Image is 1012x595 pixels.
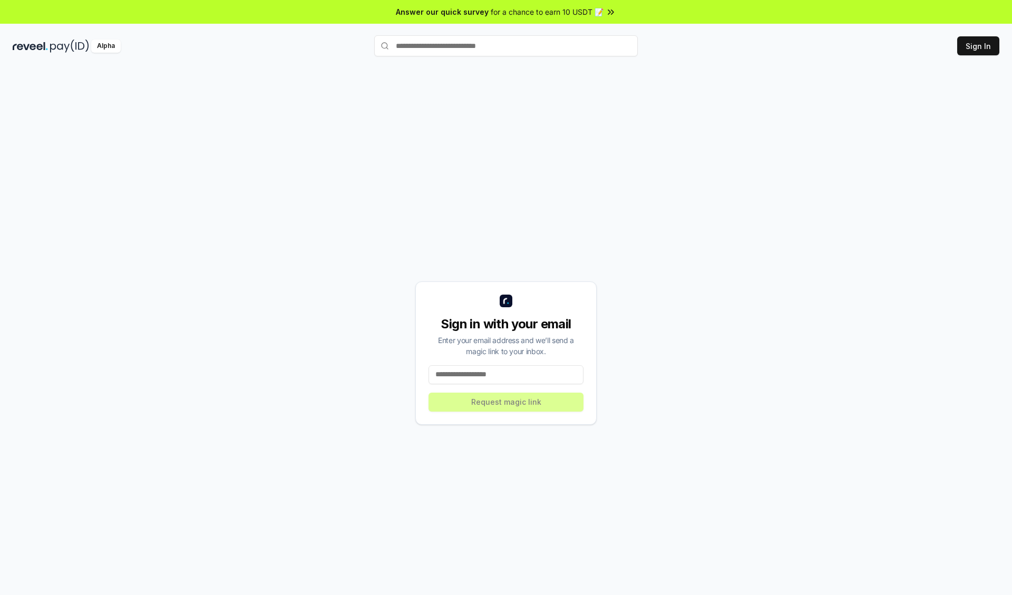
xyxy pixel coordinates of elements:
div: Enter your email address and we’ll send a magic link to your inbox. [429,335,583,357]
span: Answer our quick survey [396,6,489,17]
img: pay_id [50,40,89,53]
img: reveel_dark [13,40,48,53]
div: Sign in with your email [429,316,583,333]
span: for a chance to earn 10 USDT 📝 [491,6,604,17]
button: Sign In [957,36,999,55]
div: Alpha [91,40,121,53]
img: logo_small [500,295,512,307]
